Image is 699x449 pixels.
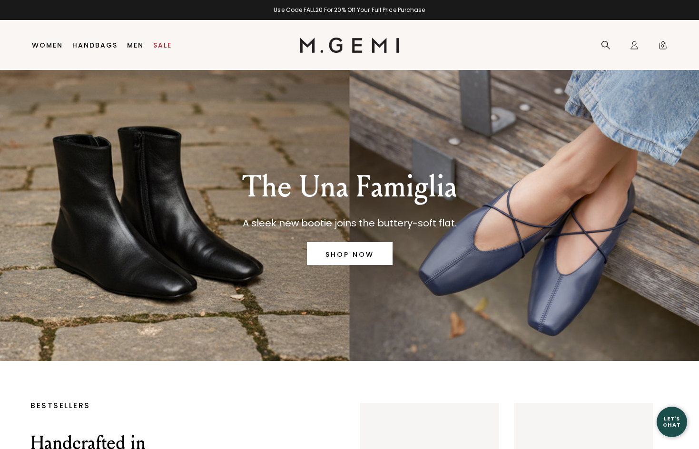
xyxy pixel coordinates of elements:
[72,41,118,49] a: Handbags
[32,41,63,49] a: Women
[300,38,399,53] img: M.Gemi
[153,41,172,49] a: Sale
[242,215,457,231] p: A sleek new bootie joins the buttery-soft flat.
[242,170,457,204] p: The Una Famiglia
[30,403,315,409] p: BESTSELLERS
[307,242,393,265] a: SHOP NOW
[657,416,687,428] div: Let's Chat
[127,41,144,49] a: Men
[658,42,668,52] span: 0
